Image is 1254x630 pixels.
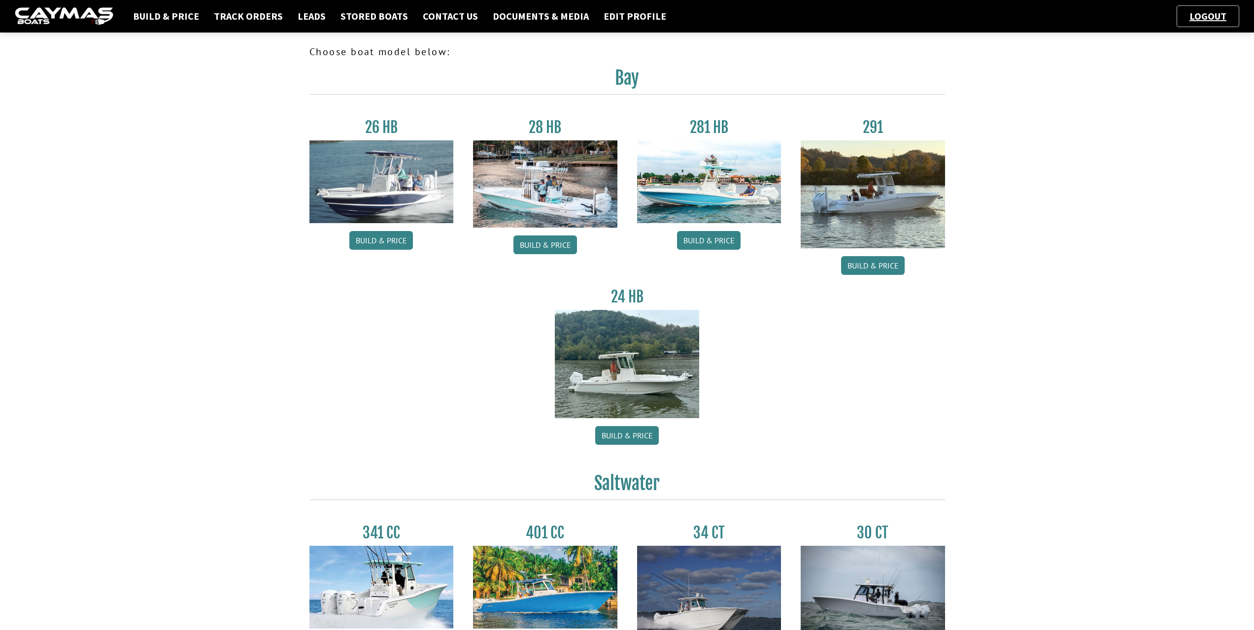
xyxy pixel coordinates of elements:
[128,10,204,23] a: Build & Price
[1185,10,1231,22] a: Logout
[309,546,454,629] img: 341CC-thumbjpg.jpg
[555,288,699,306] h3: 24 HB
[309,118,454,136] h3: 26 HB
[418,10,483,23] a: Contact Us
[801,118,945,136] h3: 291
[637,140,781,223] img: 28-hb-twin.jpg
[309,67,945,95] h2: Bay
[488,10,594,23] a: Documents & Media
[473,524,617,542] h3: 401 CC
[595,426,659,445] a: Build & Price
[677,231,741,250] a: Build & Price
[513,235,577,254] a: Build & Price
[473,118,617,136] h3: 28 HB
[473,546,617,629] img: 401CC_thumb.pg.jpg
[349,231,413,250] a: Build & Price
[473,140,617,228] img: 28_hb_thumbnail_for_caymas_connect.jpg
[309,472,945,500] h2: Saltwater
[801,140,945,248] img: 291_Thumbnail.jpg
[637,524,781,542] h3: 34 CT
[599,10,671,23] a: Edit Profile
[309,44,945,59] p: Choose boat model below:
[801,524,945,542] h3: 30 CT
[555,310,699,418] img: 24_HB_thumbnail.jpg
[637,118,781,136] h3: 281 HB
[309,140,454,223] img: 26_new_photo_resized.jpg
[15,7,113,26] img: caymas-dealer-connect-2ed40d3bc7270c1d8d7ffb4b79bf05adc795679939227970def78ec6f6c03838.gif
[841,256,905,275] a: Build & Price
[293,10,331,23] a: Leads
[209,10,288,23] a: Track Orders
[309,524,454,542] h3: 341 CC
[336,10,413,23] a: Stored Boats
